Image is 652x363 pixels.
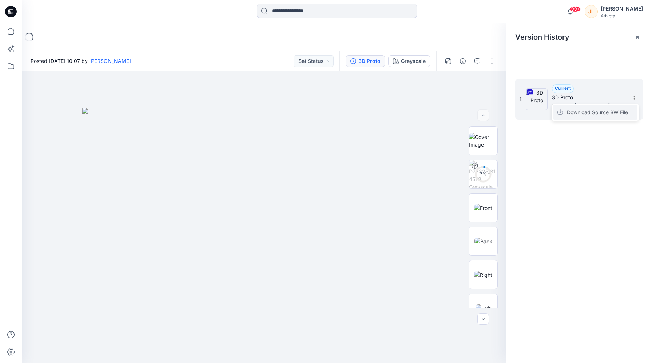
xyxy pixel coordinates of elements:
[476,304,491,312] img: Left
[552,93,625,102] h5: 3D Proto
[585,5,598,18] div: JL
[474,271,492,279] img: Right
[474,238,492,245] img: Back
[469,133,497,148] img: Cover Image
[457,55,469,67] button: Details
[358,57,381,65] div: 3D Proto
[520,96,523,103] span: 1.
[89,58,131,64] a: [PERSON_NAME]
[31,57,131,65] span: Posted [DATE] 10:07 by
[469,160,497,188] img: A-D73325_814578 Greyscale
[474,171,492,177] div: 3 %
[346,55,385,67] button: 3D Proto
[567,108,628,117] span: Download Source BW File
[515,33,569,41] span: Version History
[555,85,571,91] span: Current
[388,55,430,67] button: Greyscale
[570,6,581,12] span: 99+
[635,34,640,40] button: Close
[601,4,643,13] div: [PERSON_NAME]
[552,102,625,109] span: Posted by: Sabareesh Ramasamy
[474,204,492,212] img: Front
[526,88,548,110] img: 3D Proto
[82,108,446,363] img: eyJhbGciOiJIUzI1NiIsImtpZCI6IjAiLCJzbHQiOiJzZXMiLCJ0eXAiOiJKV1QifQ.eyJkYXRhIjp7InR5cGUiOiJzdG9yYW...
[401,57,426,65] div: Greyscale
[601,13,643,19] div: Athleta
